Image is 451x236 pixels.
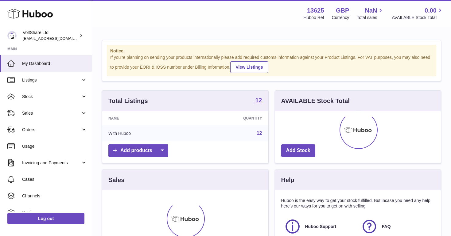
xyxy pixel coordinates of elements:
[22,160,81,166] span: Invoicing and Payments
[110,55,433,73] div: If you're planning on sending your products internationally please add required customs informati...
[102,111,190,125] th: Name
[257,131,262,136] a: 12
[425,6,437,15] span: 0.00
[307,6,324,15] strong: 13625
[190,111,268,125] th: Quantity
[110,48,433,54] strong: Notice
[22,61,87,67] span: My Dashboard
[365,6,377,15] span: NaN
[102,125,190,141] td: With Huboo
[281,198,435,209] p: Huboo is the easy way to get your stock fulfilled. But incase you need any help here's our ways f...
[284,218,355,235] a: Huboo Support
[22,110,81,116] span: Sales
[281,144,315,157] a: Add Stock
[23,30,78,41] div: VoltShare Ltd
[357,15,384,21] span: Total sales
[23,36,90,41] span: [EMAIL_ADDRESS][DOMAIN_NAME]
[22,210,87,215] span: Settings
[392,6,444,21] a: 0.00 AVAILABLE Stock Total
[7,31,17,40] img: info@voltshare.co.uk
[305,224,336,230] span: Huboo Support
[22,143,87,149] span: Usage
[108,144,168,157] a: Add products
[336,6,349,15] strong: GBP
[22,127,81,133] span: Orders
[361,218,432,235] a: FAQ
[22,177,87,182] span: Cases
[304,15,324,21] div: Huboo Ref
[230,61,268,73] a: View Listings
[108,176,124,184] h3: Sales
[255,97,262,105] a: 12
[22,94,81,100] span: Stock
[108,97,148,105] h3: Total Listings
[7,213,84,224] a: Log out
[281,97,350,105] h3: AVAILABLE Stock Total
[281,176,294,184] h3: Help
[22,77,81,83] span: Listings
[392,15,444,21] span: AVAILABLE Stock Total
[382,224,391,230] span: FAQ
[357,6,384,21] a: NaN Total sales
[255,97,262,103] strong: 12
[332,15,349,21] div: Currency
[22,193,87,199] span: Channels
